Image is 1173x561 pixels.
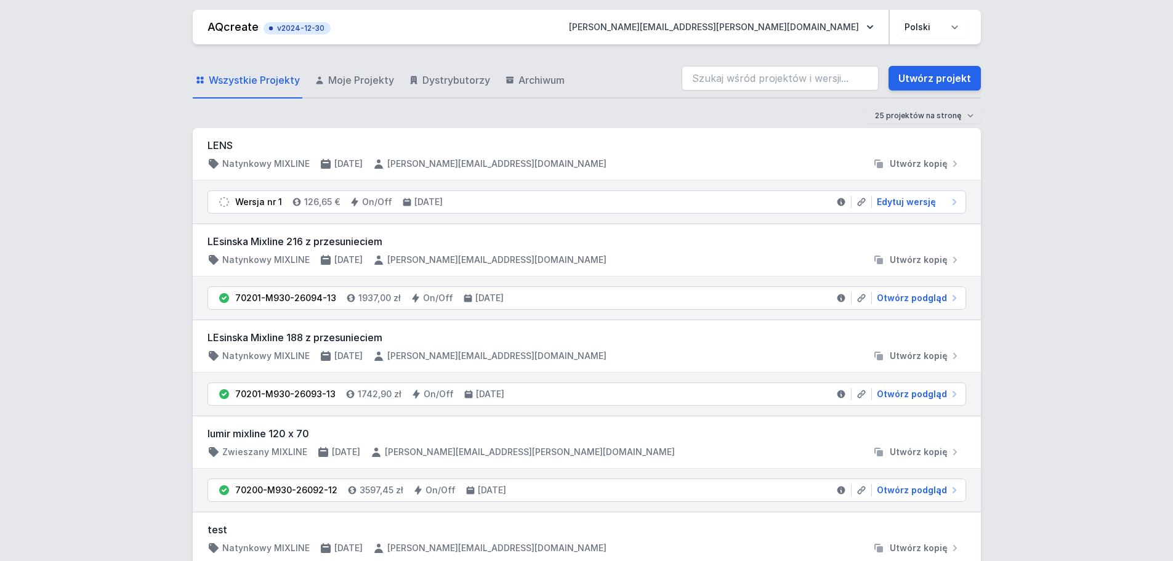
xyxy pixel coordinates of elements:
h4: On/Off [424,388,454,400]
h4: Natynkowy MIXLINE [222,350,310,362]
h4: [PERSON_NAME][EMAIL_ADDRESS][DOMAIN_NAME] [387,542,607,554]
h4: Natynkowy MIXLINE [222,254,310,266]
h3: test [208,522,966,537]
span: Utwórz kopię [890,254,948,266]
h4: Zwieszany MIXLINE [222,446,307,458]
h4: [PERSON_NAME][EMAIL_ADDRESS][DOMAIN_NAME] [387,350,607,362]
span: Otwórz podgląd [877,388,947,400]
span: Utwórz kopię [890,542,948,554]
span: Dystrybutorzy [422,73,490,87]
a: Utwórz projekt [889,66,981,91]
h3: lumir mixline 120 x 70 [208,426,966,441]
a: AQcreate [208,20,259,33]
span: Otwórz podgląd [877,292,947,304]
a: Otwórz podgląd [872,484,961,496]
h4: 3597,45 zł [360,484,403,496]
h4: [DATE] [476,388,504,400]
h4: On/Off [423,292,453,304]
button: Utwórz kopię [868,542,966,554]
button: Utwórz kopię [868,446,966,458]
span: Utwórz kopię [890,158,948,170]
h4: [PERSON_NAME][EMAIL_ADDRESS][DOMAIN_NAME] [387,158,607,170]
h4: [DATE] [414,196,443,208]
button: v2024-12-30 [264,20,331,34]
a: Otwórz podgląd [872,388,961,400]
button: Utwórz kopię [868,158,966,170]
a: Edytuj wersję [872,196,961,208]
h4: On/Off [362,196,392,208]
h4: [DATE] [334,254,363,266]
h4: [DATE] [478,484,506,496]
h4: [PERSON_NAME][EMAIL_ADDRESS][DOMAIN_NAME] [387,254,607,266]
h4: [DATE] [334,158,363,170]
div: 70201-M930-26094-13 [235,292,336,304]
h4: Natynkowy MIXLINE [222,542,310,554]
h4: 126,65 € [304,196,340,208]
button: Utwórz kopię [868,254,966,266]
a: Archiwum [502,63,567,99]
span: v2024-12-30 [270,23,324,33]
h4: [DATE] [334,542,363,554]
h4: [DATE] [332,446,360,458]
a: Wszystkie Projekty [193,63,302,99]
h4: On/Off [425,484,456,496]
h4: 1742,90 zł [358,388,401,400]
span: Edytuj wersję [877,196,936,208]
h4: [DATE] [334,350,363,362]
a: Dystrybutorzy [406,63,493,99]
div: 70200-M930-26092-12 [235,484,337,496]
h3: LEsinska Mixline 216 z przesunieciem [208,234,966,249]
span: Utwórz kopię [890,446,948,458]
div: Wersja nr 1 [235,196,282,208]
span: Wszystkie Projekty [209,73,300,87]
span: Moje Projekty [328,73,394,87]
select: Wybierz język [897,16,966,38]
h3: LENS [208,138,966,153]
h4: Natynkowy MIXLINE [222,158,310,170]
a: Moje Projekty [312,63,397,99]
span: Archiwum [518,73,565,87]
a: Otwórz podgląd [872,292,961,304]
h3: LEsinska Mixline 188 z przesunieciem [208,330,966,345]
img: draft.svg [218,196,230,208]
input: Szukaj wśród projektów i wersji... [682,66,879,91]
span: Otwórz podgląd [877,484,947,496]
h4: [PERSON_NAME][EMAIL_ADDRESS][PERSON_NAME][DOMAIN_NAME] [385,446,675,458]
button: Utwórz kopię [868,350,966,362]
button: [PERSON_NAME][EMAIL_ADDRESS][PERSON_NAME][DOMAIN_NAME] [559,16,884,38]
h4: [DATE] [475,292,504,304]
span: Utwórz kopię [890,350,948,362]
h4: 1937,00 zł [358,292,401,304]
div: 70201-M930-26093-13 [235,388,336,400]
